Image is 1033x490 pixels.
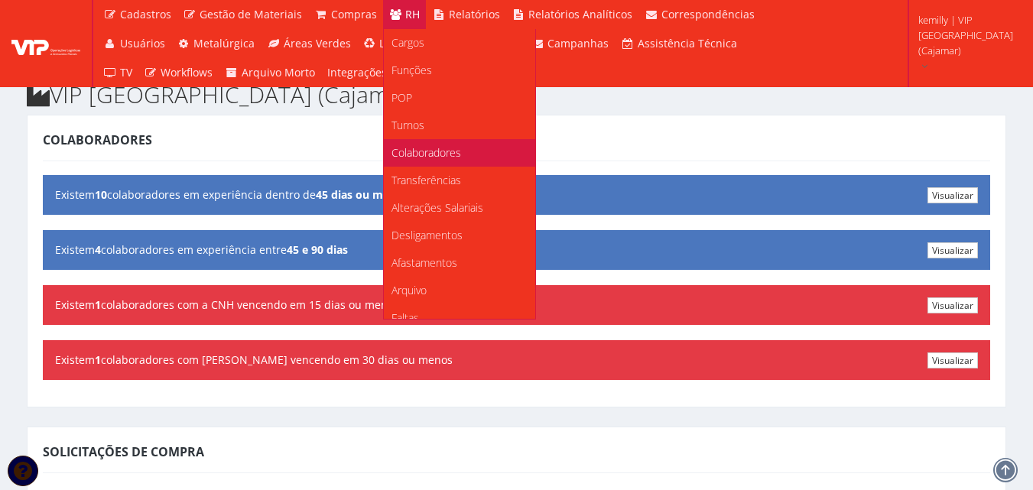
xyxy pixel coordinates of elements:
span: Gestão de Materiais [200,7,302,21]
span: Alterações Salariais [391,200,483,215]
div: Existem colaboradores em experiência dentro de [43,175,990,215]
span: Cadastros [120,7,171,21]
span: Assistência Técnica [638,36,737,50]
span: Turnos [391,118,424,132]
b: 45 e 90 dias [287,242,348,257]
span: Afastamentos [391,255,457,270]
span: POP [391,90,412,105]
b: 4 [95,242,101,257]
span: Áreas Verdes [284,36,351,50]
a: Faltas [384,304,535,332]
a: Arquivo Morto [219,58,321,87]
a: Integrações [321,58,393,87]
span: Metalúrgica [193,36,255,50]
div: Existem colaboradores com a CNH vencendo em 15 dias ou menos [43,285,990,325]
b: 10 [95,187,107,202]
span: Transferências [391,173,461,187]
span: Workflows [161,65,213,80]
a: Alterações Salariais [384,194,535,222]
span: Solicitações de Compra [43,443,204,460]
span: Arquivo Morto [242,65,315,80]
b: 1 [95,297,101,312]
span: Cargos [391,35,424,50]
a: Desligamentos [384,222,535,249]
a: Visualizar [927,242,978,258]
span: Colaboradores [43,131,152,148]
a: Transferências [384,167,535,194]
a: Funções [384,57,535,84]
a: Afastamentos [384,249,535,277]
a: Colaboradores [384,139,535,167]
a: Áreas Verdes [261,29,357,58]
a: Assistência Técnica [615,29,743,58]
a: Metalúrgica [171,29,261,58]
a: Workflows [138,58,219,87]
a: Turnos [384,112,535,139]
span: kemilly | VIP [GEOGRAPHIC_DATA] (Cajamar) [918,12,1013,58]
a: Limpeza [357,29,429,58]
span: Faltas [391,310,419,325]
img: logo [11,32,80,55]
span: Limpeza [379,36,422,50]
span: Desligamentos [391,228,463,242]
a: Usuários [97,29,171,58]
a: Visualizar [927,352,978,368]
span: TV [120,65,132,80]
span: Compras [331,7,377,21]
span: Relatórios Analíticos [528,7,632,21]
a: TV [97,58,138,87]
span: Colaboradores [391,145,461,160]
a: Visualizar [927,297,978,313]
div: Existem colaboradores em experiência entre [43,230,990,270]
b: 1 [95,352,101,367]
h2: VIP [GEOGRAPHIC_DATA] (Cajamar) [27,82,1006,107]
span: Correspondências [661,7,755,21]
a: Arquivo [384,277,535,304]
a: Visualizar [927,187,978,203]
div: Existem colaboradores com [PERSON_NAME] vencendo em 30 dias ou menos [43,340,990,380]
a: Campanhas [525,29,616,58]
span: RH [405,7,420,21]
span: Funções [391,63,432,77]
span: Integrações [327,65,387,80]
span: Relatórios [449,7,500,21]
span: Usuários [120,36,165,50]
a: Cargos [384,29,535,57]
span: Arquivo [391,283,427,297]
a: POP [384,84,535,112]
b: 45 dias ou menos [316,187,408,202]
span: Campanhas [547,36,609,50]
